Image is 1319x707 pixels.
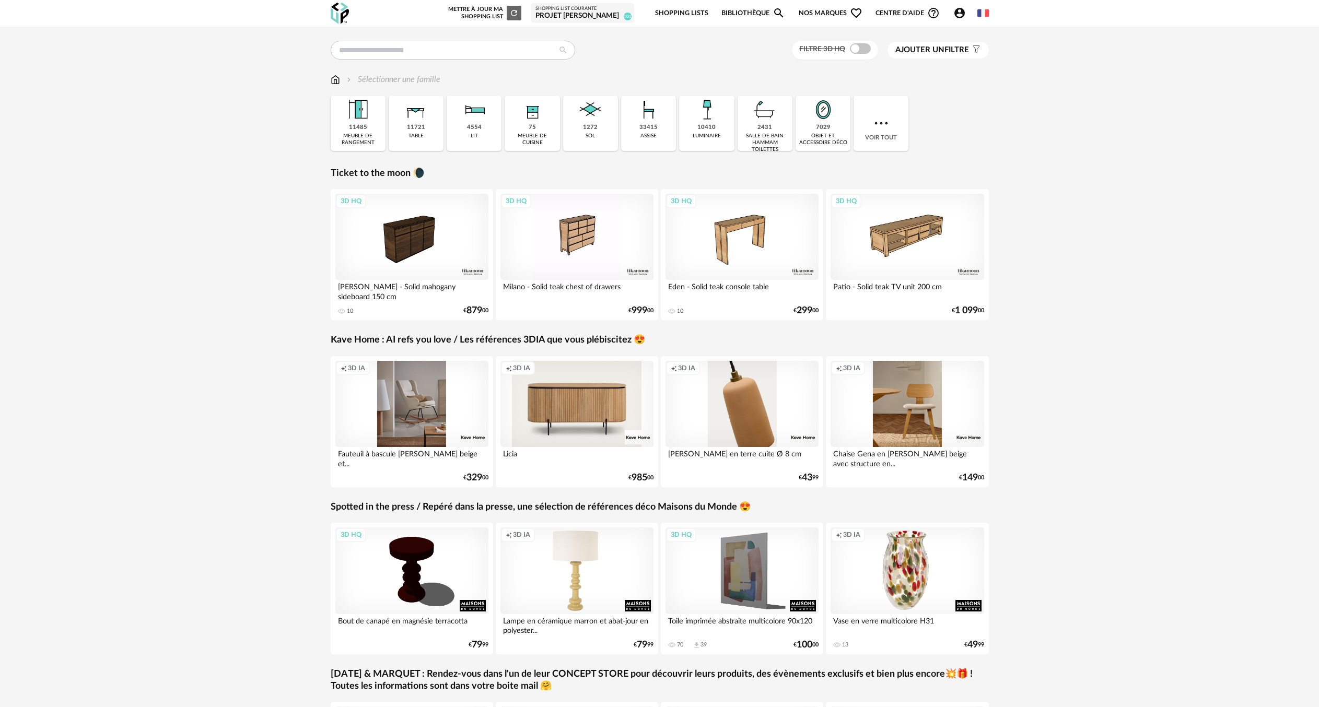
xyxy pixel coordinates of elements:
div: € 99 [964,641,984,649]
div: € 99 [634,641,653,649]
div: 3D HQ [666,528,696,541]
img: Sol.png [576,96,604,124]
div: 13 [842,641,848,649]
div: € 00 [463,474,488,481]
div: € 00 [628,307,653,314]
div: € 99 [469,641,488,649]
img: Salle%20de%20bain.png [751,96,779,124]
div: 3D HQ [336,528,366,541]
span: Creation icon [671,364,677,372]
div: 70 [677,641,683,649]
div: table [408,133,424,139]
span: 3D IA [513,364,530,372]
div: 3D HQ [501,194,531,208]
img: fr [977,7,989,19]
span: Creation icon [506,364,512,372]
a: Spotted in the press / Repéré dans la presse, une sélection de références déco Maisons du Monde 😍 [331,501,751,513]
span: 79 [637,641,647,649]
div: Milano - Solid teak chest of drawers [500,280,654,301]
span: 149 [962,474,978,481]
div: 3D HQ [831,194,861,208]
div: 4554 [467,124,482,132]
div: [PERSON_NAME] en terre cuite Ø 8 cm [666,447,819,468]
span: Filter icon [969,45,981,55]
span: Refresh icon [509,10,519,16]
a: Shopping Lists [655,1,708,26]
span: 999 [632,307,647,314]
div: salle de bain hammam toilettes [741,133,789,153]
div: Patio - Solid teak TV unit 200 cm [831,280,984,301]
div: € 00 [793,307,819,314]
span: 299 [797,307,812,314]
span: 3D IA [678,364,695,372]
div: Voir tout [854,96,908,151]
div: 2431 [757,124,772,132]
div: € 00 [793,641,819,649]
div: meuble de cuisine [508,133,556,146]
div: meuble de rangement [334,133,382,146]
a: Creation icon 3D IA Licia €98500 [496,356,659,487]
img: Literie.png [460,96,488,124]
img: Assise.png [635,96,663,124]
span: Nos marques [799,1,862,26]
img: Luminaire.png [693,96,721,124]
div: € 00 [463,307,488,314]
div: lit [471,133,478,139]
span: Download icon [693,641,701,649]
a: Ticket to the moon 🌘 [331,168,424,180]
a: 3D HQ [PERSON_NAME] - Solid mahogany sideboard 150 cm 10 €87900 [331,189,494,320]
div: 75 [529,124,536,132]
a: Creation icon 3D IA Lampe en céramique marron et abat-jour en polyester... €7999 [496,523,659,654]
a: Creation icon 3D IA Fauteuil à bascule [PERSON_NAME] beige et... €32900 [331,356,494,487]
img: Miroir.png [809,96,837,124]
div: Vase en verre multicolore H31 [831,614,984,635]
span: Heart Outline icon [850,7,862,19]
a: Creation icon 3D IA Chaise Gena en [PERSON_NAME] beige avec structure en... €14900 [826,356,989,487]
span: Creation icon [341,364,347,372]
div: Sélectionner une famille [345,74,440,86]
span: Creation icon [836,364,842,372]
div: Projet [PERSON_NAME] [535,11,629,21]
span: Centre d'aideHelp Circle Outline icon [876,7,940,19]
img: OXP [331,3,349,24]
span: 49 [967,641,978,649]
span: Magnify icon [773,7,785,19]
span: Creation icon [836,531,842,539]
div: luminaire [693,133,721,139]
div: Lampe en céramique marron et abat-jour en polyester... [500,614,654,635]
div: Licia [500,447,654,468]
span: Account Circle icon [953,7,966,19]
img: Rangement.png [518,96,546,124]
button: Ajouter unfiltre Filter icon [888,42,989,58]
div: Bout de canapé en magnésie terracotta [335,614,489,635]
div: 33415 [639,124,658,132]
span: 3D IA [348,364,365,372]
span: 101 [624,13,632,20]
a: Creation icon 3D IA Vase en verre multicolore H31 13 €4999 [826,523,989,654]
span: 329 [466,474,482,481]
div: € 00 [952,307,984,314]
div: 1272 [583,124,598,132]
a: Shopping List courante Projet [PERSON_NAME] 101 [535,6,629,21]
span: 3D IA [843,364,860,372]
div: assise [640,133,657,139]
span: filtre [895,45,969,55]
a: 3D HQ Bout de canapé en magnésie terracotta €7999 [331,523,494,654]
a: 3D HQ Patio - Solid teak TV unit 200 cm €1 09900 [826,189,989,320]
div: [PERSON_NAME] - Solid mahogany sideboard 150 cm [335,280,489,301]
img: Meuble%20de%20rangement.png [344,96,372,124]
span: 985 [632,474,647,481]
span: 3D IA [513,531,530,539]
div: 7029 [816,124,831,132]
span: Account Circle icon [953,7,971,19]
div: 3D HQ [666,194,696,208]
div: Chaise Gena en [PERSON_NAME] beige avec structure en... [831,447,984,468]
div: 39 [701,641,707,649]
span: 43 [802,474,812,481]
div: 10 [347,308,353,315]
a: 3D HQ Eden - Solid teak console table 10 €29900 [661,189,824,320]
span: Help Circle Outline icon [927,7,940,19]
a: BibliothèqueMagnify icon [721,1,785,26]
div: 10410 [697,124,716,132]
div: sol [586,133,595,139]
